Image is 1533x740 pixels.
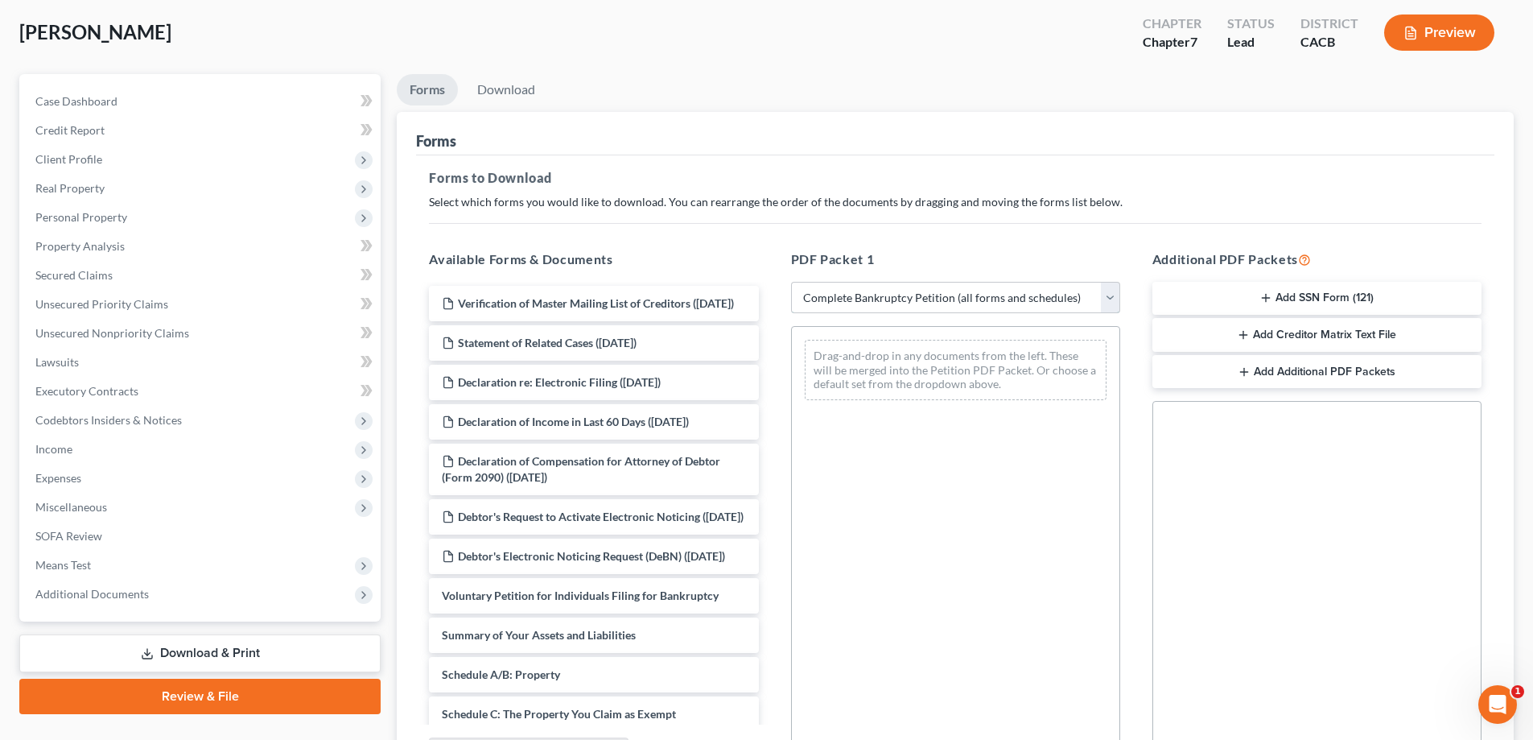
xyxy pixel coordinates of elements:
[35,413,182,427] span: Codebtors Insiders & Notices
[1152,318,1481,352] button: Add Creditor Matrix Text File
[23,232,381,261] a: Property Analysis
[35,239,125,253] span: Property Analysis
[1300,33,1358,52] div: CACB
[791,250,1120,269] h5: PDF Packet 1
[429,250,758,269] h5: Available Forms & Documents
[35,152,102,166] span: Client Profile
[35,529,102,543] span: SOFA Review
[35,384,138,398] span: Executory Contracts
[23,377,381,406] a: Executory Contracts
[458,375,661,389] span: Declaration re: Electronic Filing ([DATE])
[23,522,381,551] a: SOFA Review
[442,589,719,602] span: Voluntary Petition for Individuals Filing for Bankruptcy
[19,635,381,672] a: Download & Print
[1152,282,1481,316] button: Add SSN Form (121)
[35,500,107,514] span: Miscellaneous
[35,268,113,282] span: Secured Claims
[1227,33,1275,52] div: Lead
[23,261,381,290] a: Secured Claims
[1300,14,1358,33] div: District
[35,326,189,340] span: Unsecured Nonpriority Claims
[35,558,91,572] span: Means Test
[442,628,636,642] span: Summary of Your Assets and Liabilities
[458,415,689,428] span: Declaration of Income in Last 60 Days ([DATE])
[35,297,168,311] span: Unsecured Priority Claims
[35,471,81,485] span: Expenses
[464,74,548,105] a: Download
[35,181,105,195] span: Real Property
[23,319,381,348] a: Unsecured Nonpriority Claims
[23,290,381,319] a: Unsecured Priority Claims
[1152,355,1481,389] button: Add Additional PDF Packets
[1511,685,1524,698] span: 1
[397,74,458,105] a: Forms
[19,20,171,43] span: [PERSON_NAME]
[442,668,560,681] span: Schedule A/B: Property
[35,94,117,108] span: Case Dashboard
[35,210,127,224] span: Personal Property
[458,510,744,523] span: Debtor's Request to Activate Electronic Noticing ([DATE])
[35,355,79,369] span: Lawsuits
[1190,34,1197,49] span: 7
[805,340,1106,400] div: Drag-and-drop in any documents from the left. These will be merged into the Petition PDF Packet. ...
[23,348,381,377] a: Lawsuits
[416,131,456,151] div: Forms
[1478,685,1517,724] iframe: Intercom live chat
[23,87,381,116] a: Case Dashboard
[458,549,725,563] span: Debtor's Electronic Noticing Request (DeBN) ([DATE])
[35,587,149,601] span: Additional Documents
[1227,14,1275,33] div: Status
[458,296,734,310] span: Verification of Master Mailing List of Creditors ([DATE])
[35,442,72,456] span: Income
[1384,14,1494,51] button: Preview
[35,123,105,137] span: Credit Report
[1143,14,1201,33] div: Chapter
[458,336,637,349] span: Statement of Related Cases ([DATE])
[429,168,1481,188] h5: Forms to Download
[429,194,1481,210] p: Select which forms you would like to download. You can rearrange the order of the documents by dr...
[23,116,381,145] a: Credit Report
[442,454,720,484] span: Declaration of Compensation for Attorney of Debtor (Form 2090) ([DATE])
[19,679,381,714] a: Review & File
[1152,250,1481,269] h5: Additional PDF Packets
[442,707,676,721] span: Schedule C: The Property You Claim as Exempt
[1143,33,1201,52] div: Chapter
